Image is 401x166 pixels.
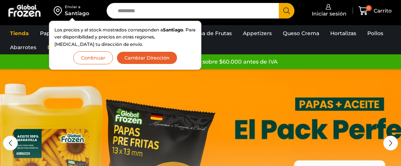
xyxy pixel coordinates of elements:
[372,7,392,14] span: Carrito
[364,26,387,40] a: Pollos
[54,4,65,17] img: address-field-icon.svg
[327,26,360,40] a: Hortalizas
[279,3,294,18] button: Search button
[117,51,177,64] button: Cambiar Dirección
[73,51,113,64] button: Continuar
[44,40,83,54] a: Descuentos
[383,136,398,150] div: Next slide
[3,136,18,150] div: Previous slide
[186,26,235,40] a: Pulpa de Frutas
[305,0,349,21] a: Iniciar sesión
[357,2,394,20] a: 0 Carrito
[366,5,372,11] span: 0
[279,26,323,40] a: Queso Crema
[6,40,40,54] a: Abarrotes
[239,26,275,40] a: Appetizers
[36,26,76,40] a: Papas Fritas
[310,10,347,17] span: Iniciar sesión
[54,26,196,48] p: Los precios y el stock mostrados corresponden a . Para ver disponibilidad y precios en otras regi...
[65,10,89,17] div: Santiago
[6,26,33,40] a: Tienda
[163,27,183,33] strong: Santiago
[65,4,89,10] div: Enviar a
